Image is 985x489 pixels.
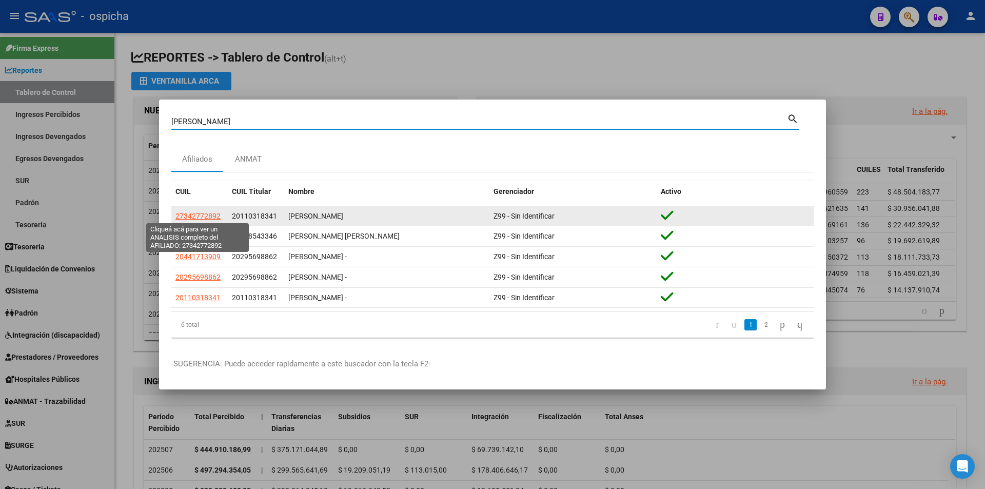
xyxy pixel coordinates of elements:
[661,187,681,195] span: Activo
[489,181,657,203] datatable-header-cell: Gerenciador
[744,319,757,330] a: 1
[175,252,221,261] span: 20441713909
[232,273,277,281] span: 20295698862
[171,181,228,203] datatable-header-cell: CUIL
[235,153,262,165] div: ANMAT
[232,232,277,240] span: 20388543346
[288,187,314,195] span: Nombre
[711,319,724,330] a: go to first page
[760,319,772,330] a: 2
[175,232,221,240] span: 20388543346
[288,292,485,304] div: [PERSON_NAME] -
[284,181,489,203] datatable-header-cell: Nombre
[793,319,807,330] a: go to last page
[758,316,774,334] li: page 2
[494,212,555,220] span: Z99 - Sin Identificar
[494,232,555,240] span: Z99 - Sin Identificar
[232,252,277,261] span: 20295698862
[182,153,212,165] div: Afiliados
[494,294,555,302] span: Z99 - Sin Identificar
[494,273,555,281] span: Z99 - Sin Identificar
[494,187,534,195] span: Gerenciador
[288,210,485,222] div: [PERSON_NAME]
[775,319,790,330] a: go to next page
[288,251,485,263] div: [PERSON_NAME] -
[727,319,741,330] a: go to previous page
[787,112,799,124] mat-icon: search
[232,187,271,195] span: CUIL Titular
[743,316,758,334] li: page 1
[171,358,814,370] p: -SUGERENCIA: Puede acceder rapidamente a este buscador con la tecla F2-
[175,294,221,302] span: 20110318341
[657,181,814,203] datatable-header-cell: Activo
[171,312,298,338] div: 6 total
[232,294,277,302] span: 20110318341
[288,271,485,283] div: [PERSON_NAME] -
[288,230,485,242] div: [PERSON_NAME] [PERSON_NAME]
[228,181,284,203] datatable-header-cell: CUIL Titular
[950,454,975,479] div: Open Intercom Messenger
[175,212,221,220] span: 27342772892
[175,273,221,281] span: 20295698862
[232,212,277,220] span: 20110318341
[494,252,555,261] span: Z99 - Sin Identificar
[175,187,191,195] span: CUIL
